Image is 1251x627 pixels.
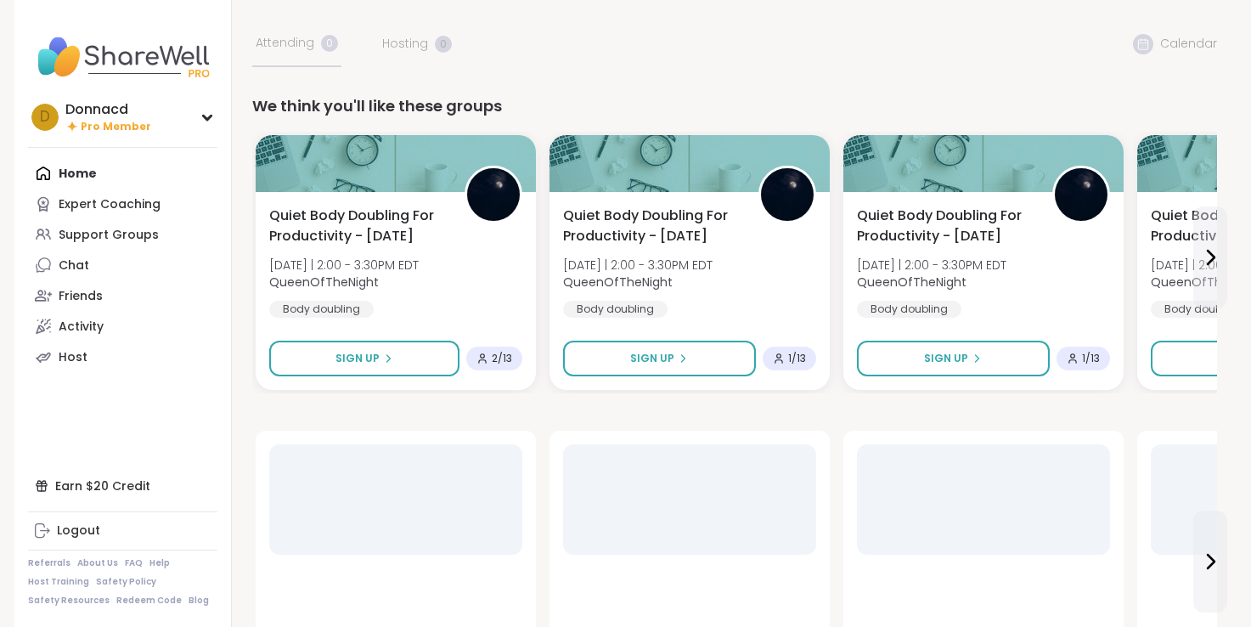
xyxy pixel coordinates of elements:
[28,595,110,607] a: Safety Resources
[467,168,520,221] img: QueenOfTheNight
[563,301,668,318] div: Body doubling
[1082,352,1100,365] span: 1 / 13
[96,576,156,588] a: Safety Policy
[269,301,374,318] div: Body doubling
[269,341,459,376] button: Sign Up
[857,301,961,318] div: Body doubling
[28,27,217,87] img: ShareWell Nav Logo
[28,342,217,372] a: Host
[924,351,968,366] span: Sign Up
[149,557,170,569] a: Help
[269,257,419,274] span: [DATE] | 2:00 - 3:30PM EDT
[65,100,151,119] div: Donnacd
[59,319,104,336] div: Activity
[269,206,446,246] span: Quiet Body Doubling For Productivity - [DATE]
[857,274,966,291] b: QueenOfTheNight
[59,227,159,244] div: Support Groups
[81,120,151,134] span: Pro Member
[59,196,161,213] div: Expert Coaching
[788,352,806,365] span: 1 / 13
[563,257,713,274] span: [DATE] | 2:00 - 3:30PM EDT
[125,557,143,569] a: FAQ
[116,595,182,607] a: Redeem Code
[28,516,217,546] a: Logout
[269,274,379,291] b: QueenOfTheNight
[28,471,217,501] div: Earn $20 Credit
[857,341,1050,376] button: Sign Up
[335,351,380,366] span: Sign Up
[28,280,217,311] a: Friends
[1055,168,1107,221] img: QueenOfTheNight
[761,168,814,221] img: QueenOfTheNight
[40,106,50,128] span: D
[28,576,89,588] a: Host Training
[563,274,673,291] b: QueenOfTheNight
[28,219,217,250] a: Support Groups
[189,595,209,607] a: Blog
[59,288,103,305] div: Friends
[28,250,217,280] a: Chat
[857,257,1006,274] span: [DATE] | 2:00 - 3:30PM EDT
[857,206,1034,246] span: Quiet Body Doubling For Productivity - [DATE]
[57,522,100,539] div: Logout
[252,94,1217,118] div: We think you'll like these groups
[492,352,512,365] span: 2 / 13
[59,257,89,274] div: Chat
[630,351,674,366] span: Sign Up
[563,206,740,246] span: Quiet Body Doubling For Productivity - [DATE]
[28,189,217,219] a: Expert Coaching
[563,341,756,376] button: Sign Up
[28,557,70,569] a: Referrals
[59,349,87,366] div: Host
[77,557,118,569] a: About Us
[28,311,217,342] a: Activity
